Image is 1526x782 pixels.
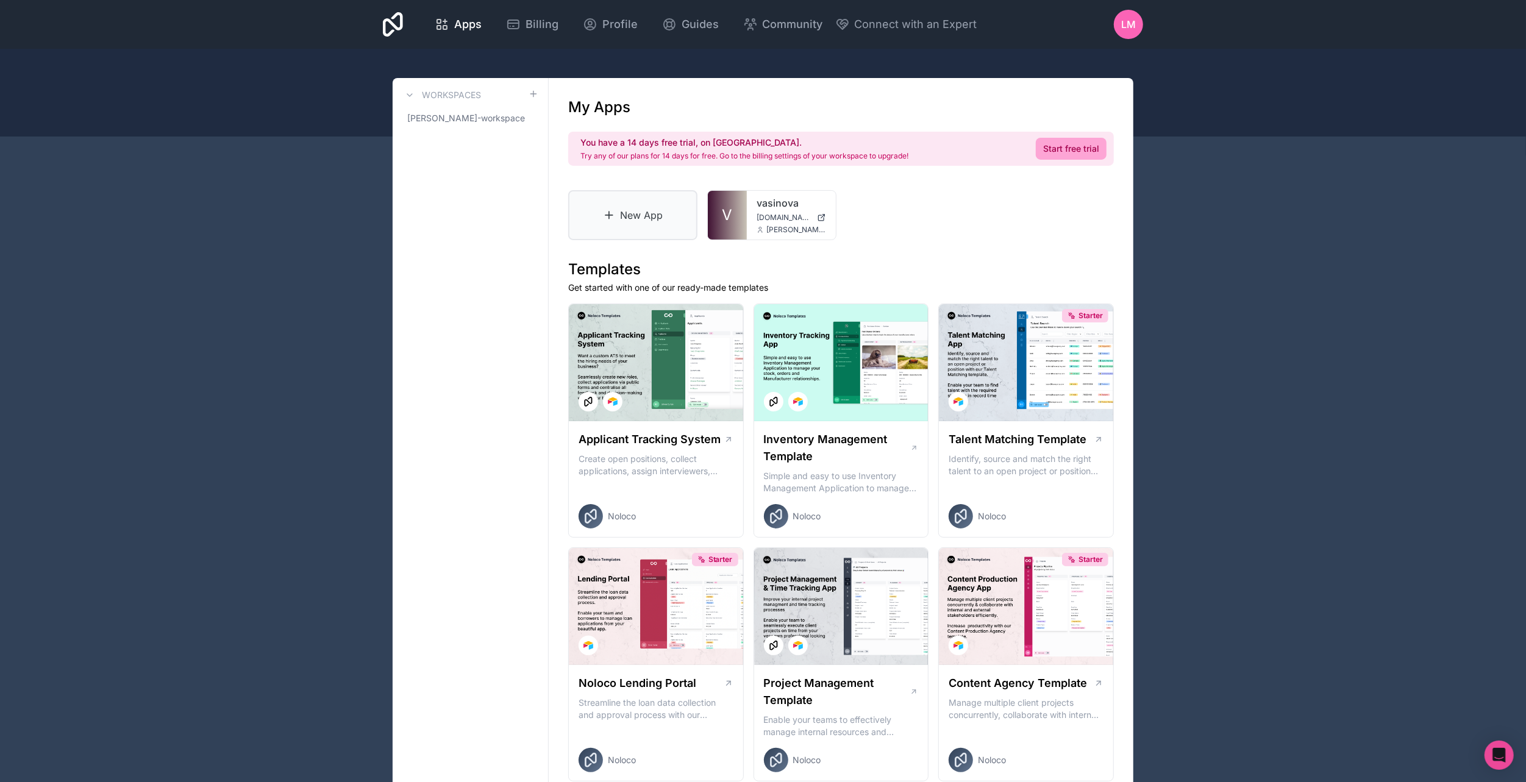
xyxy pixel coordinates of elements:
[580,151,908,161] p: Try any of our plans for 14 days for free. Go to the billing settings of your workspace to upgrade!
[579,697,733,721] p: Streamline the loan data collection and approval process with our Lending Portal template.
[764,675,910,709] h1: Project Management Template
[583,641,593,650] img: Airtable Logo
[954,397,963,407] img: Airtable Logo
[1485,741,1514,770] div: Open Intercom Messenger
[568,260,1114,279] h1: Templates
[949,697,1103,721] p: Manage multiple client projects concurrently, collaborate with internal and external stakeholders...
[978,510,1006,522] span: Noloco
[1079,555,1103,564] span: Starter
[793,510,821,522] span: Noloco
[579,431,721,448] h1: Applicant Tracking System
[954,641,963,650] img: Airtable Logo
[402,107,538,129] a: [PERSON_NAME]-workspace
[949,431,1086,448] h1: Talent Matching Template
[722,205,732,225] span: V
[608,510,636,522] span: Noloco
[652,11,729,38] a: Guides
[1079,311,1103,321] span: Starter
[580,137,908,149] h2: You have a 14 days free trial, on [GEOGRAPHIC_DATA].
[579,675,696,692] h1: Noloco Lending Portal
[855,16,977,33] span: Connect with an Expert
[422,89,481,101] h3: Workspaces
[682,16,719,33] span: Guides
[835,16,977,33] button: Connect with an Expert
[568,282,1114,294] p: Get started with one of our ready-made templates
[1121,17,1136,32] span: LM
[733,11,833,38] a: Community
[402,88,481,102] a: Workspaces
[766,225,826,235] span: [PERSON_NAME][EMAIL_ADDRESS][DOMAIN_NAME]
[568,190,697,240] a: New App
[579,453,733,477] p: Create open positions, collect applications, assign interviewers, centralise candidate feedback a...
[793,641,803,650] img: Airtable Logo
[793,754,821,766] span: Noloco
[573,11,647,38] a: Profile
[764,470,919,494] p: Simple and easy to use Inventory Management Application to manage your stock, orders and Manufact...
[764,714,919,738] p: Enable your teams to effectively manage internal resources and execute client projects on time.
[568,98,630,117] h1: My Apps
[425,11,491,38] a: Apps
[949,453,1103,477] p: Identify, source and match the right talent to an open project or position with our Talent Matchi...
[757,213,812,222] span: [DOMAIN_NAME]
[602,16,638,33] span: Profile
[757,213,826,222] a: [DOMAIN_NAME]
[764,431,910,465] h1: Inventory Management Template
[608,754,636,766] span: Noloco
[708,555,733,564] span: Starter
[1036,138,1107,160] a: Start free trial
[526,16,558,33] span: Billing
[454,16,482,33] span: Apps
[757,196,826,210] a: vasinova
[496,11,568,38] a: Billing
[763,16,823,33] span: Community
[949,675,1087,692] h1: Content Agency Template
[793,397,803,407] img: Airtable Logo
[978,754,1006,766] span: Noloco
[708,191,747,240] a: V
[608,397,618,407] img: Airtable Logo
[407,112,525,124] span: [PERSON_NAME]-workspace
